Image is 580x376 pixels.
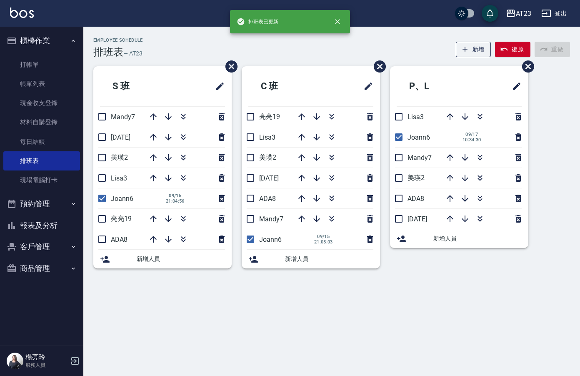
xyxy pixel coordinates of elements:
[111,113,135,121] span: Mandy7
[93,38,143,43] h2: Employee Schedule
[259,133,275,141] span: Lisa3
[3,93,80,113] a: 現金收支登錄
[237,18,278,26] span: 排班表已更新
[538,6,570,21] button: 登出
[507,76,522,96] span: 修改班表的標題
[111,215,132,223] span: 亮亮19
[433,234,522,243] span: 新增人員
[3,113,80,132] a: 材料自購登錄
[314,239,333,245] span: 21:05:03
[397,71,474,101] h2: P、L
[3,74,80,93] a: 帳單列表
[259,195,276,203] span: ADA8
[7,353,23,369] img: Person
[407,113,424,121] span: Lisa3
[502,5,535,22] button: AT23
[3,236,80,258] button: 客戶管理
[314,234,333,239] span: 09/15
[100,71,176,101] h2: S 班
[407,174,425,182] span: 美瑛2
[111,195,133,203] span: Joann6
[328,13,347,31] button: close
[25,353,68,361] h5: 楊亮玲
[3,193,80,215] button: 預約管理
[259,215,283,223] span: Mandy7
[259,153,276,161] span: 美瑛2
[456,42,491,57] button: 新增
[495,42,530,57] button: 復原
[3,170,80,190] a: 現場電腦打卡
[482,5,498,22] button: save
[248,71,324,101] h2: C 班
[3,258,80,279] button: 商品管理
[259,113,280,120] span: 亮亮19
[367,54,387,79] span: 刪除班表
[358,76,373,96] span: 修改班表的標題
[137,255,225,263] span: 新增人員
[462,132,481,137] span: 09/17
[407,215,427,223] span: [DATE]
[3,55,80,74] a: 打帳單
[166,193,185,198] span: 09/15
[285,255,373,263] span: 新增人員
[407,195,424,203] span: ADA8
[10,8,34,18] img: Logo
[462,137,481,143] span: 10:34:30
[111,236,127,243] span: ADA8
[111,153,128,161] span: 美瑛2
[407,133,430,141] span: Joann6
[390,229,528,248] div: 新增人員
[93,46,123,58] h3: 排班表
[3,132,80,151] a: 每日結帳
[111,133,130,141] span: [DATE]
[259,236,282,243] span: Joann6
[93,250,232,268] div: 新增人員
[259,174,279,182] span: [DATE]
[25,361,68,369] p: 服務人員
[210,76,225,96] span: 修改班表的標題
[516,54,535,79] span: 刪除班表
[407,154,432,162] span: Mandy7
[3,151,80,170] a: 排班表
[123,49,142,58] h6: — AT23
[166,198,185,204] span: 21:04:56
[3,30,80,52] button: 櫃檯作業
[219,54,239,79] span: 刪除班表
[242,250,380,268] div: 新增人員
[516,8,531,19] div: AT23
[3,215,80,236] button: 報表及分析
[111,174,127,182] span: Lisa3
